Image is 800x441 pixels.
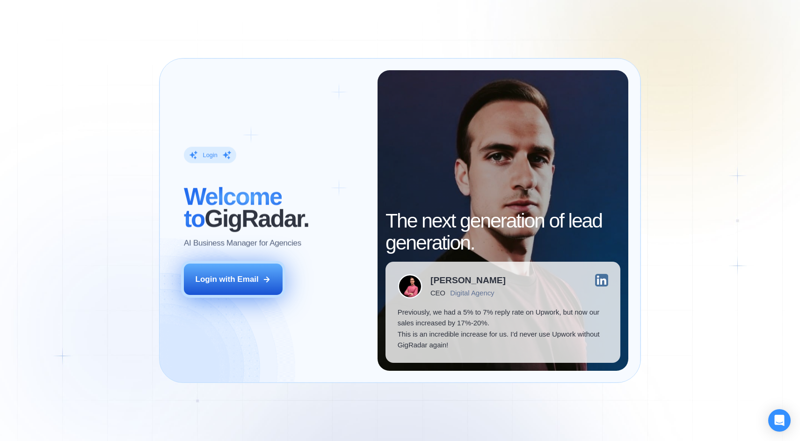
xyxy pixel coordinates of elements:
[184,183,282,232] span: Welcome to
[450,289,494,297] div: Digital Agency
[184,264,283,294] button: Login with Email
[768,409,791,432] div: Open Intercom Messenger
[430,289,445,297] div: CEO
[184,185,366,229] h2: ‍ GigRadar.
[430,276,506,285] div: [PERSON_NAME]
[385,210,620,254] h2: The next generation of lead generation.
[203,151,217,159] div: Login
[184,237,301,249] p: AI Business Manager for Agencies
[398,307,609,351] p: Previously, we had a 5% to 7% reply rate on Upwork, but now our sales increased by 17%-20%. This ...
[196,274,259,285] div: Login with Email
